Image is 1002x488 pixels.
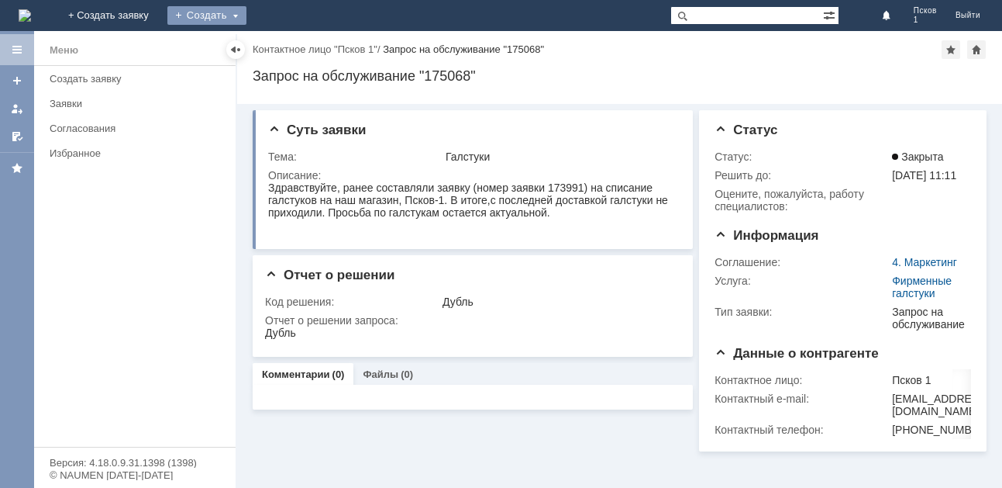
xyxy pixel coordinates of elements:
[714,169,889,182] div: Решить до:
[268,169,677,182] div: Описание:
[714,306,889,318] div: Тип заявки:
[226,40,245,59] div: Скрыть меню
[253,68,987,84] div: Запрос на обслуживание "175068"
[363,369,398,380] a: Файлы
[892,169,956,182] span: [DATE] 11:11
[823,7,838,22] span: Расширенный поиск
[19,9,31,22] a: Перейти на домашнюю страницу
[892,306,966,331] div: Запрос на обслуживание
[401,369,413,380] div: (0)
[914,6,937,16] span: Псков
[268,123,366,137] span: Суть заявки
[50,470,220,480] div: © NAUMEN [DATE]-[DATE]
[332,369,345,380] div: (0)
[383,43,544,55] div: Запрос на обслуживание "175068"
[714,275,889,287] div: Услуга:
[714,393,889,405] div: Контактный e-mail:
[5,124,29,149] a: Мои согласования
[714,151,889,163] div: Статус:
[43,67,232,91] a: Создать заявку
[892,393,990,417] div: [EMAIL_ADDRESS][DOMAIN_NAME]
[714,228,818,243] span: Информация
[892,151,943,163] span: Закрыта
[914,16,937,25] span: 1
[5,96,29,121] a: Мои заявки
[43,92,232,116] a: Заявки
[50,147,209,159] div: Избранное
[5,68,29,93] a: Создать заявку
[442,296,673,308] div: Дубль
[50,458,220,468] div: Версия: 4.18.0.9.31.1398 (1398)
[50,123,226,134] div: Согласования
[892,424,990,436] div: [PHONE_NUMBER]
[714,374,889,386] div: Контактное лицо:
[43,116,232,140] a: Согласования
[167,6,246,25] div: Создать
[714,256,889,268] div: Соглашение:
[714,346,879,361] span: Данные о контрагенте
[714,188,889,213] div: Oцените, пожалуйста, работу специалистов:
[446,151,673,163] div: Галстуки
[714,424,889,436] div: Контактный телефон:
[253,43,383,55] div: /
[265,268,394,282] span: Отчет о решении
[253,43,377,55] a: Контактное лицо "Псков 1"
[50,98,226,109] div: Заявки
[892,374,990,386] div: Псков 1
[265,314,677,327] div: Отчет о решении запроса:
[262,369,330,380] a: Комментарии
[714,123,777,137] span: Статус
[942,40,960,59] div: Добавить в избранное
[19,9,31,22] img: logo
[892,256,957,268] a: 4. Маркетинг
[268,151,442,163] div: Тема:
[265,296,439,308] div: Код решения:
[892,275,952,299] a: Фирменные галстуки
[50,73,226,85] div: Создать заявку
[50,41,78,60] div: Меню
[967,40,986,59] div: Сделать домашней страницей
